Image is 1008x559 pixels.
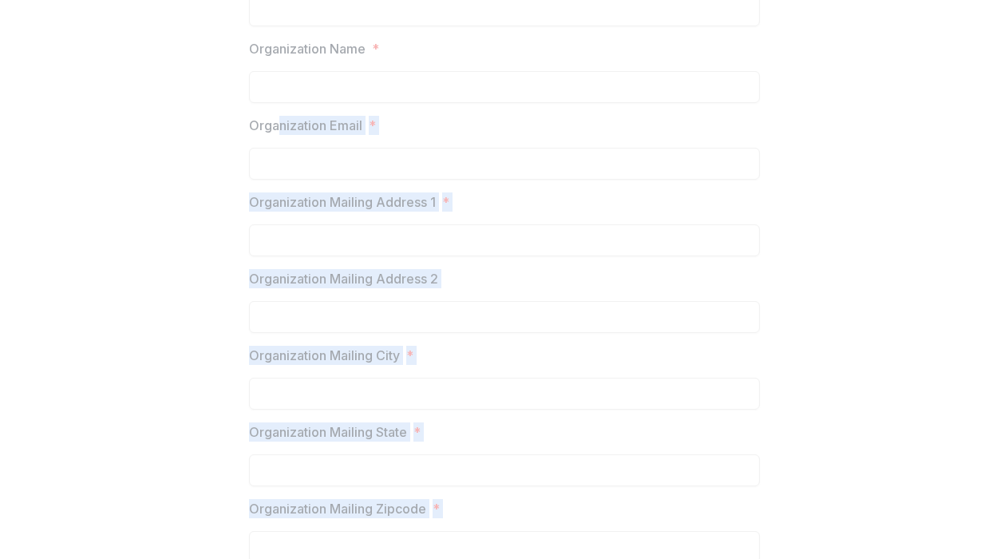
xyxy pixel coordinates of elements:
p: Organization Mailing Zipcode [249,499,426,518]
p: Organization Email [249,116,362,135]
p: Organization Mailing City [249,346,400,365]
p: Organization Mailing State [249,422,407,442]
p: Organization Mailing Address 1 [249,192,436,212]
p: Organization Name [249,39,366,58]
p: Organization Mailing Address 2 [249,269,438,288]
